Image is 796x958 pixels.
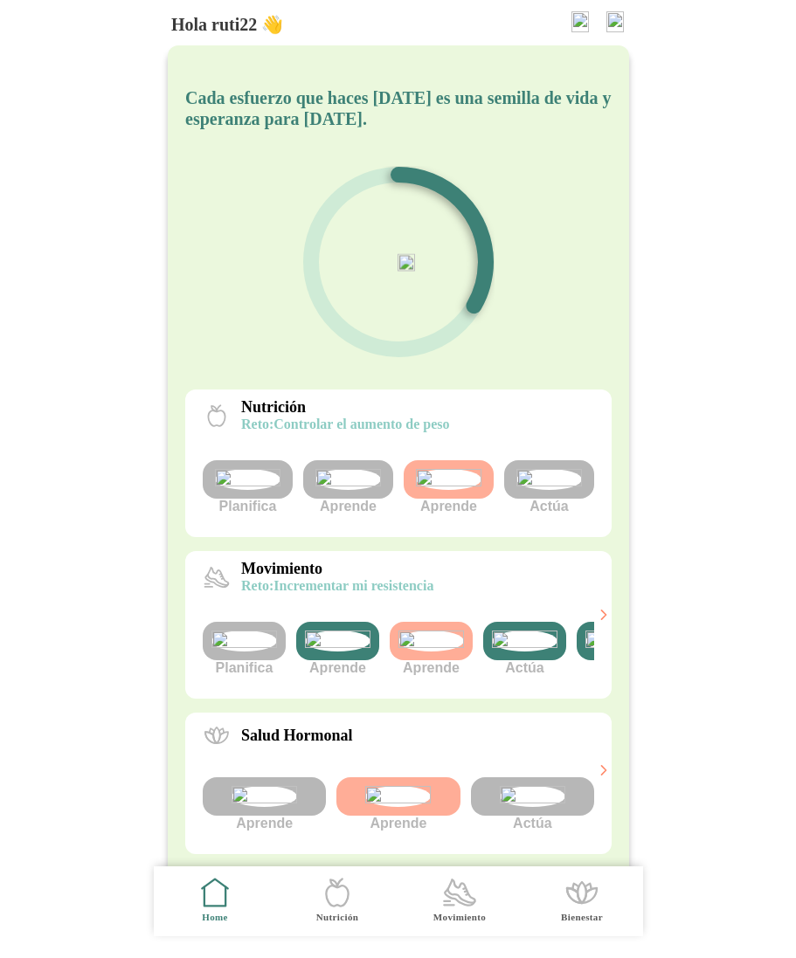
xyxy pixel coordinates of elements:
[185,87,612,129] h5: Cada esfuerzo que haces [DATE] es una semilla de vida y esperanza para [DATE].
[404,460,494,514] div: Aprende
[203,460,293,514] div: Planifica
[577,622,660,676] div: Actúa
[315,911,357,924] ion-label: Nutrición
[203,777,326,831] div: Aprende
[241,417,273,431] span: reto:
[241,578,433,594] p: Incrementar mi resistencia
[241,417,450,432] p: Controlar el aumento de peso
[241,560,433,578] p: Movimiento
[303,460,393,514] div: Aprende
[470,777,593,831] div: Actúa
[561,911,603,924] ion-label: Bienestar
[504,460,594,514] div: Actúa
[390,622,473,676] div: Aprende
[241,578,273,593] span: reto:
[202,911,228,924] ion-label: Home
[296,622,379,676] div: Aprende
[433,911,485,924] ion-label: Movimiento
[336,777,460,831] div: Aprende
[483,622,566,676] div: Actúa
[241,398,450,417] p: Nutrición
[203,622,286,676] div: Planifica
[241,727,353,745] p: Salud Hormonal
[171,14,283,35] h5: Hola ruti22 👋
